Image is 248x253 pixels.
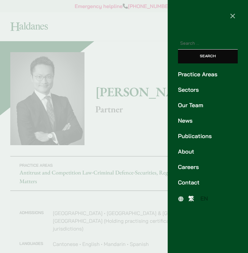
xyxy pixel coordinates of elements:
[200,195,208,202] span: EN
[178,163,238,172] a: Careers
[178,147,238,156] a: About
[188,195,194,202] span: 繁
[178,50,238,63] input: Search
[230,10,236,21] span: ×
[178,117,238,125] a: News
[178,132,238,141] a: Publications
[178,70,238,79] a: Practice Areas
[185,194,197,203] a: 繁
[178,101,238,110] a: Our Team
[197,194,211,203] a: EN
[178,86,238,94] a: Sectors
[178,178,238,187] a: Contact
